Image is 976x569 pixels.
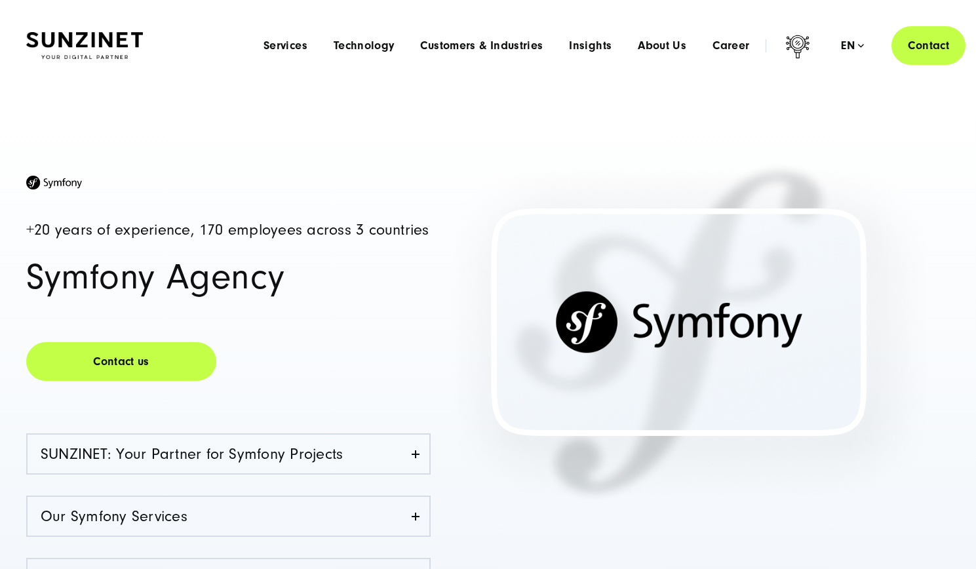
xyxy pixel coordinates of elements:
a: SUNZINET: Your Partner for Symfony Projects [28,435,429,473]
a: Services [264,39,307,52]
a: About Us [638,39,686,52]
a: Insights [569,39,612,52]
a: Our Symfony Services [28,497,429,536]
a: Career [712,39,749,52]
img: Symfony - Digitalagentur für individual software entwicklung SUNZINET [26,176,82,189]
a: Customers & Industries [420,39,543,52]
a: Contact [891,26,966,65]
div: en [841,39,864,52]
h4: +20 years of experience, 170 employees across 3 countries [26,222,431,239]
a: Technology [334,39,395,52]
img: Symfony Agentur - Digitalagentur SUNZINET [446,161,935,504]
h1: Symfony Agency [26,259,431,296]
img: SUNZINET Full Service Digital Agentur [26,32,143,60]
a: Contact us [26,342,216,381]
